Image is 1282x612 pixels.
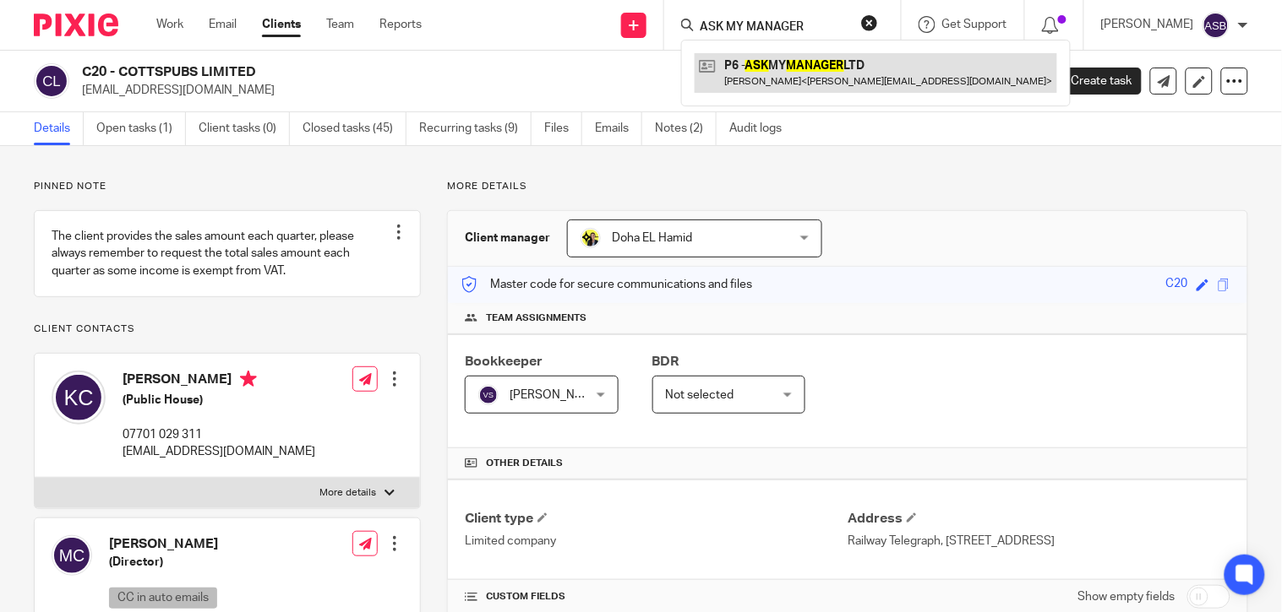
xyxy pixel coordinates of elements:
img: svg%3E [52,535,92,576]
img: Doha-Starbridge.jpg [581,228,601,248]
a: Emails [595,112,642,145]
label: Show empty fields [1078,588,1176,605]
span: BDR [652,355,679,368]
h4: [PERSON_NAME] [123,371,315,392]
p: Limited company [465,533,848,550]
a: Client tasks (0) [199,112,290,145]
a: Clients [262,16,301,33]
h5: (Director) [109,554,302,571]
a: Closed tasks (45) [303,112,406,145]
img: svg%3E [34,63,69,99]
h4: CUSTOM FIELDS [465,590,848,604]
p: 07701 029 311 [123,426,315,443]
a: Create task [1044,68,1142,95]
span: Bookkeeper [465,355,543,368]
img: Pixie [34,14,118,36]
p: Master code for secure communications and files [461,276,752,293]
span: Get Support [942,19,1007,30]
h2: C20 - COTTSPUBS LIMITED [82,63,831,81]
span: Not selected [666,389,734,401]
h4: Address [848,510,1230,528]
span: [PERSON_NAME] [510,389,603,401]
img: svg%3E [52,371,106,425]
a: Notes (2) [655,112,717,145]
p: Pinned note [34,180,421,193]
h4: Client type [465,510,848,528]
a: Team [326,16,354,33]
p: [EMAIL_ADDRESS][DOMAIN_NAME] [123,443,315,460]
i: Primary [240,371,257,387]
p: Client contacts [34,322,421,336]
a: Recurring tasks (9) [419,112,532,145]
a: Reports [379,16,422,33]
h4: [PERSON_NAME] [109,535,302,553]
a: Email [209,16,237,33]
span: Doha EL Hamid [612,232,692,244]
p: More details [319,486,376,500]
p: CC in auto emails [109,588,217,609]
p: [PERSON_NAME] [1101,16,1194,33]
p: [EMAIL_ADDRESS][DOMAIN_NAME] [82,82,1018,99]
h5: (Public House) [123,392,315,409]
p: Railway Telegraph, [STREET_ADDRESS] [848,533,1230,550]
a: Audit logs [729,112,794,145]
h3: Client manager [465,230,550,246]
a: Details [34,112,84,145]
img: svg%3E [478,385,499,405]
button: Clear [861,14,878,31]
a: Work [156,16,183,33]
div: C20 [1166,275,1188,295]
a: Open tasks (1) [96,112,186,145]
input: Search [698,20,850,35]
a: Files [544,112,582,145]
span: Team assignments [486,311,586,325]
img: svg%3E [1203,12,1230,39]
span: Other details [486,457,563,470]
p: More details [447,180,1248,193]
